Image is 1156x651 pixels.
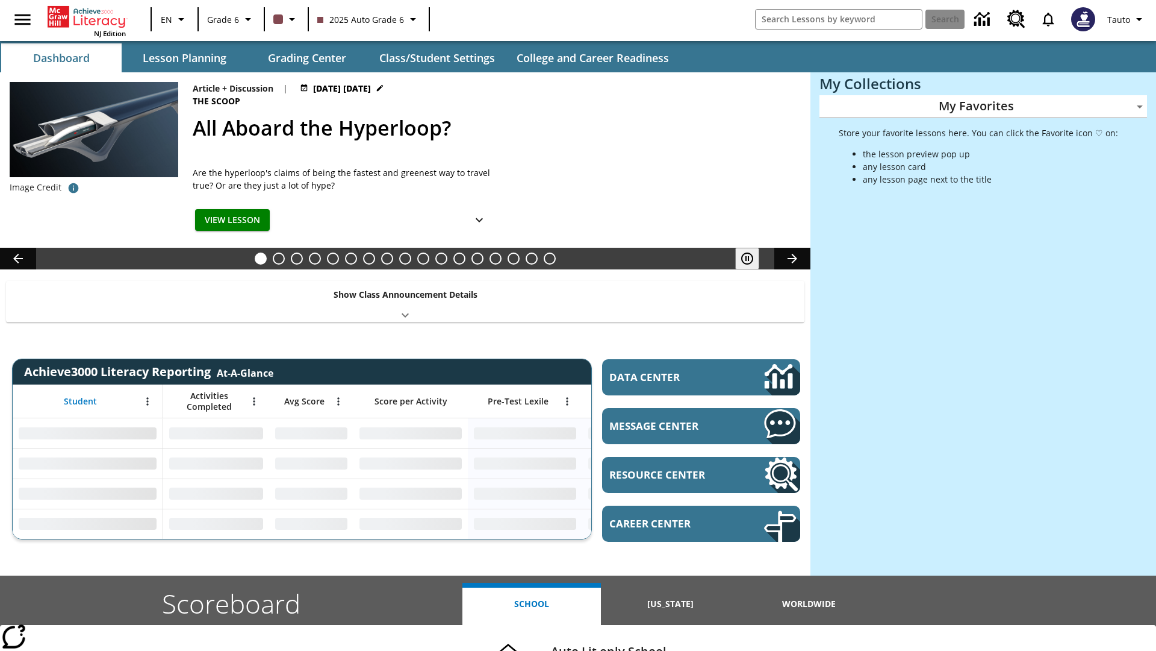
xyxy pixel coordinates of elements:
[202,8,260,30] button: Grade: Grade 6, Select a grade
[1033,4,1064,35] a: Notifications
[163,448,269,479] div: No Data,
[370,43,505,72] button: Class/Student Settings
[967,3,1000,36] a: Data Center
[163,479,269,509] div: No Data,
[155,8,194,30] button: Language: EN, Select a language
[193,82,273,95] p: Article + Discussion
[735,248,759,269] button: Pause
[273,253,285,265] button: Slide 2 Do You Want Fries With That?
[363,253,375,265] button: Slide 7 Attack of the Terrifying Tomatoes
[740,583,878,625] button: Worldwide
[169,391,249,412] span: Activities Completed
[417,253,429,265] button: Slide 10 Mixed Practice: Citing Evidence
[544,253,556,265] button: Slide 17 The Constitution's Balancing Act
[558,392,576,410] button: Open Menu
[602,408,800,444] a: Message Center
[582,479,697,509] div: No Data,
[313,82,371,95] span: [DATE] [DATE]
[345,253,357,265] button: Slide 6 Solar Power to the People
[582,448,697,479] div: No Data,
[269,418,353,448] div: No Data,
[602,506,800,542] a: Career Center
[195,209,270,231] button: View Lesson
[207,13,239,26] span: Grade 6
[374,396,447,407] span: Score per Activity
[269,448,353,479] div: No Data,
[507,43,679,72] button: College and Career Readiness
[1102,8,1151,30] button: Profile/Settings
[819,95,1147,118] div: My Favorites
[48,5,126,29] a: Home
[381,253,393,265] button: Slide 8 Fashion Forward in Ancient Rome
[163,418,269,448] div: No Data,
[297,82,387,95] button: Jul 21 - Jun 30 Choose Dates
[1000,3,1033,36] a: Resource Center, Will open in new tab
[61,177,85,199] button: Photo credit: Hyperloop Transportation Technologies
[94,29,126,38] span: NJ Edition
[489,253,502,265] button: Slide 14 Hooray for Constitution Day!
[5,2,40,37] button: Open side menu
[582,509,697,539] div: No Data,
[453,253,465,265] button: Slide 12 Career Lesson
[291,253,303,265] button: Slide 3 Dirty Jobs Kids Had To Do
[863,148,1118,160] li: the lesson preview pop up
[269,509,353,539] div: No Data,
[309,253,321,265] button: Slide 4 Cars of the Future?
[124,43,244,72] button: Lesson Planning
[609,468,728,482] span: Resource Center
[329,392,347,410] button: Open Menu
[1,43,122,72] button: Dashboard
[601,583,739,625] button: [US_STATE]
[283,82,288,95] span: |
[526,253,538,265] button: Slide 16 Point of View
[247,43,367,72] button: Grading Center
[839,127,1118,139] p: Store your favorite lessons here. You can click the Favorite icon ♡ on:
[163,509,269,539] div: No Data,
[602,359,800,395] a: Data Center
[471,253,483,265] button: Slide 13 Cooking Up Native Traditions
[334,288,477,301] p: Show Class Announcement Details
[193,166,494,192] div: Are the hyperloop's claims of being the fastest and greenest way to travel true? Or are they just...
[24,363,273,380] span: Achieve3000 Literacy Reporting
[10,82,178,177] img: Artist rendering of Hyperloop TT vehicle entering a tunnel
[462,583,601,625] button: School
[138,392,157,410] button: Open Menu
[217,364,273,380] div: At-A-Glance
[269,8,304,30] button: Class color is dark brown. Change class color
[327,253,339,265] button: Slide 5 The Last Homesteaders
[735,248,771,269] div: Pause
[284,396,325,407] span: Avg Score
[399,253,411,265] button: Slide 9 The Invasion of the Free CD
[582,418,697,448] div: No Data,
[6,281,804,322] div: Show Class Announcement Details
[774,248,810,269] button: Lesson carousel, Next
[1107,13,1130,26] span: Tauto
[756,10,922,29] input: search field
[255,253,267,265] button: Slide 1 All Aboard the Hyperloop?
[435,253,447,265] button: Slide 11 Pre-release lesson
[317,13,404,26] span: 2025 Auto Grade 6
[863,160,1118,173] li: any lesson card
[508,253,520,265] button: Slide 15 Remembering Justice O'Connor
[609,517,728,530] span: Career Center
[467,209,491,231] button: Show Details
[10,181,61,193] p: Image Credit
[269,479,353,509] div: No Data,
[602,457,800,493] a: Resource Center, Will open in new tab
[64,396,97,407] span: Student
[609,370,723,384] span: Data Center
[161,13,172,26] span: EN
[193,95,243,108] span: The Scoop
[819,75,1147,92] h3: My Collections
[609,419,728,433] span: Message Center
[488,396,548,407] span: Pre-Test Lexile
[245,392,263,410] button: Open Menu
[193,113,796,143] h2: All Aboard the Hyperloop?
[312,8,425,30] button: Class: 2025 Auto Grade 6, Select your class
[1064,4,1102,35] button: Select a new avatar
[863,173,1118,186] li: any lesson page next to the title
[1071,7,1095,31] img: Avatar
[48,4,126,38] div: Home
